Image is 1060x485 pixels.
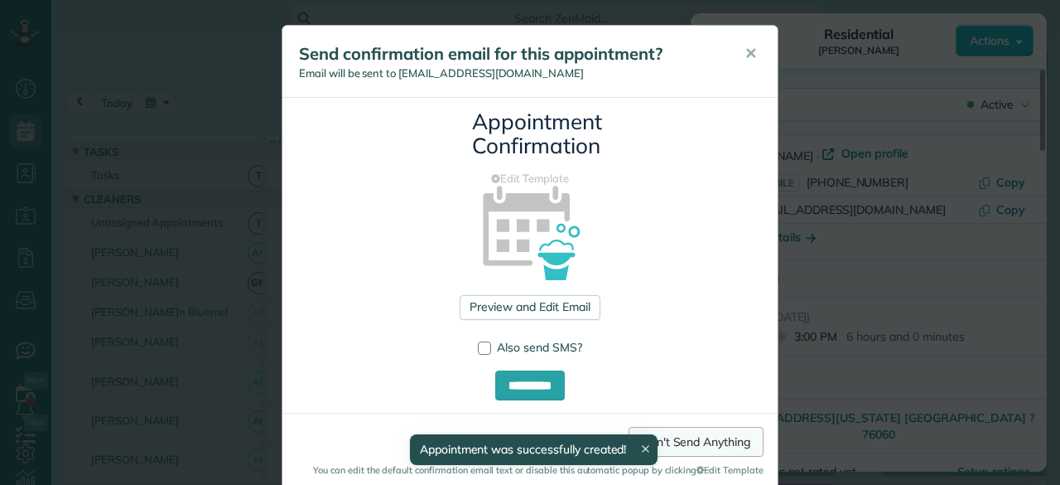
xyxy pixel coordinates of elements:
[296,463,764,477] small: You can edit the default confirmation email text or disable this automatic popup by clicking Edit...
[629,427,764,457] a: Don't Send Anything
[410,434,658,465] div: Appointment was successfully created!
[744,44,757,63] span: ✕
[472,110,588,158] h3: Appointment Confirmation
[295,171,765,187] a: Edit Template
[497,340,582,355] span: Also send SMS?
[460,295,600,320] a: Preview and Edit Email
[299,42,721,65] h5: Send confirmation email for this appointment?
[299,66,584,80] span: Email will be sent to [EMAIL_ADDRESS][DOMAIN_NAME]
[456,157,605,305] img: appointment_confirmation_icon-141e34405f88b12ade42628e8c248340957700ab75a12ae832a8710e9b578dc5.png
